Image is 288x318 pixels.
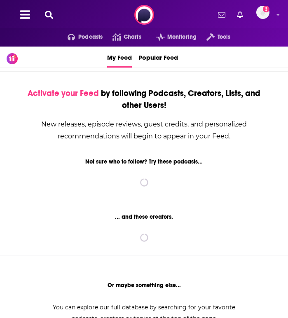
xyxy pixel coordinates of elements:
[167,31,197,43] span: Monitoring
[134,5,154,25] img: Podchaser - Follow, Share and Rate Podcasts
[234,8,246,22] a: Show notifications dropdown
[197,30,230,44] button: open menu
[20,87,268,111] div: by following Podcasts, Creators, Lists, and other Users!
[28,88,99,98] span: Activate your Feed
[146,30,197,44] button: open menu
[20,118,268,142] div: New releases, episode reviews, guest credits, and personalized recommendations will begin to appe...
[215,8,229,22] a: Show notifications dropdown
[78,31,103,43] span: Podcasts
[124,31,141,43] span: Charts
[256,6,269,19] img: User Profile
[58,30,103,44] button: open menu
[138,48,178,66] span: Popular Feed
[218,31,231,43] span: Tools
[107,47,132,68] a: My Feed
[138,47,178,68] a: Popular Feed
[256,6,274,24] a: Logged in as dkcsports
[107,48,132,66] span: My Feed
[256,6,269,19] span: Logged in as dkcsports
[103,30,141,44] a: Charts
[263,6,269,12] svg: Add a profile image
